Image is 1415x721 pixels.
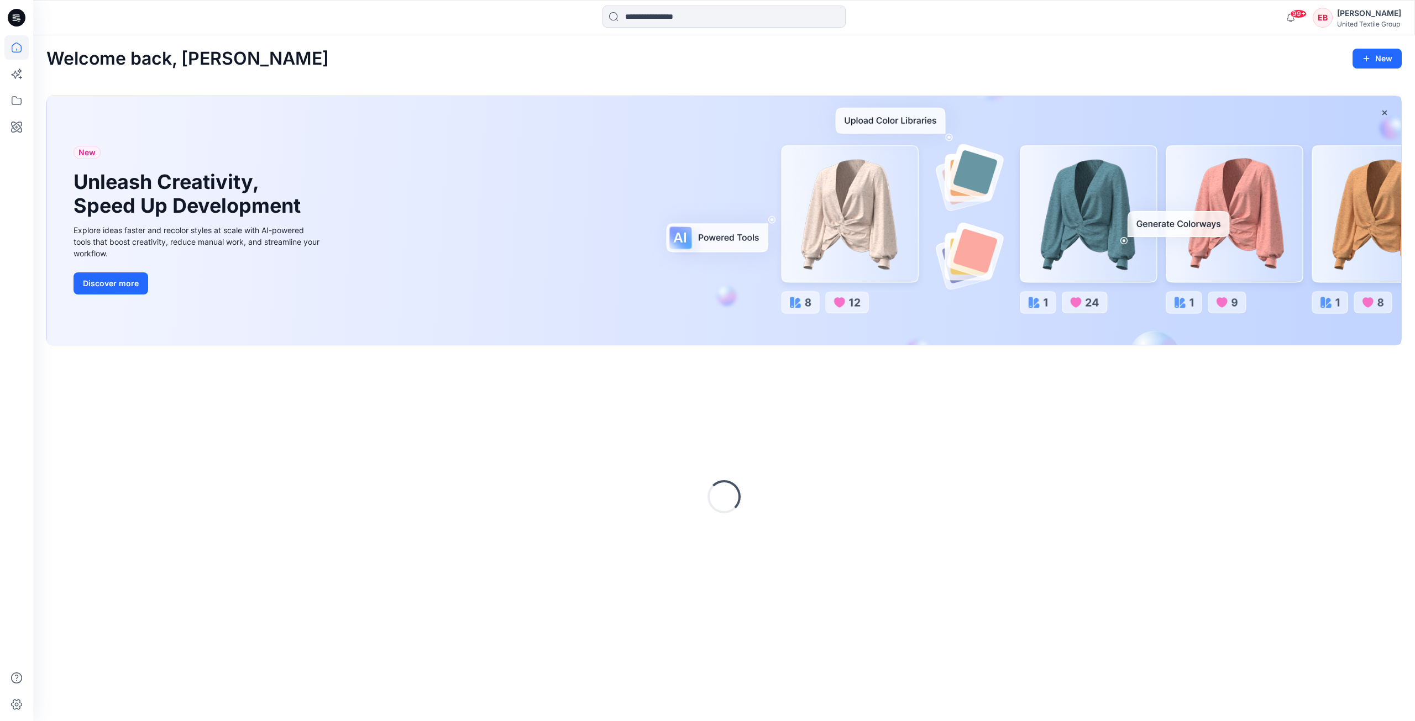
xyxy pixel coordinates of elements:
div: EB [1313,8,1333,28]
div: United Textile Group [1337,20,1401,28]
h1: Unleash Creativity, Speed Up Development [74,170,306,218]
button: New [1353,49,1402,69]
span: New [78,146,96,159]
button: Discover more [74,272,148,294]
span: 99+ [1290,9,1307,18]
div: Explore ideas faster and recolor styles at scale with AI-powered tools that boost creativity, red... [74,224,322,259]
div: [PERSON_NAME] [1337,7,1401,20]
h2: Welcome back, [PERSON_NAME] [46,49,329,69]
a: Discover more [74,272,322,294]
